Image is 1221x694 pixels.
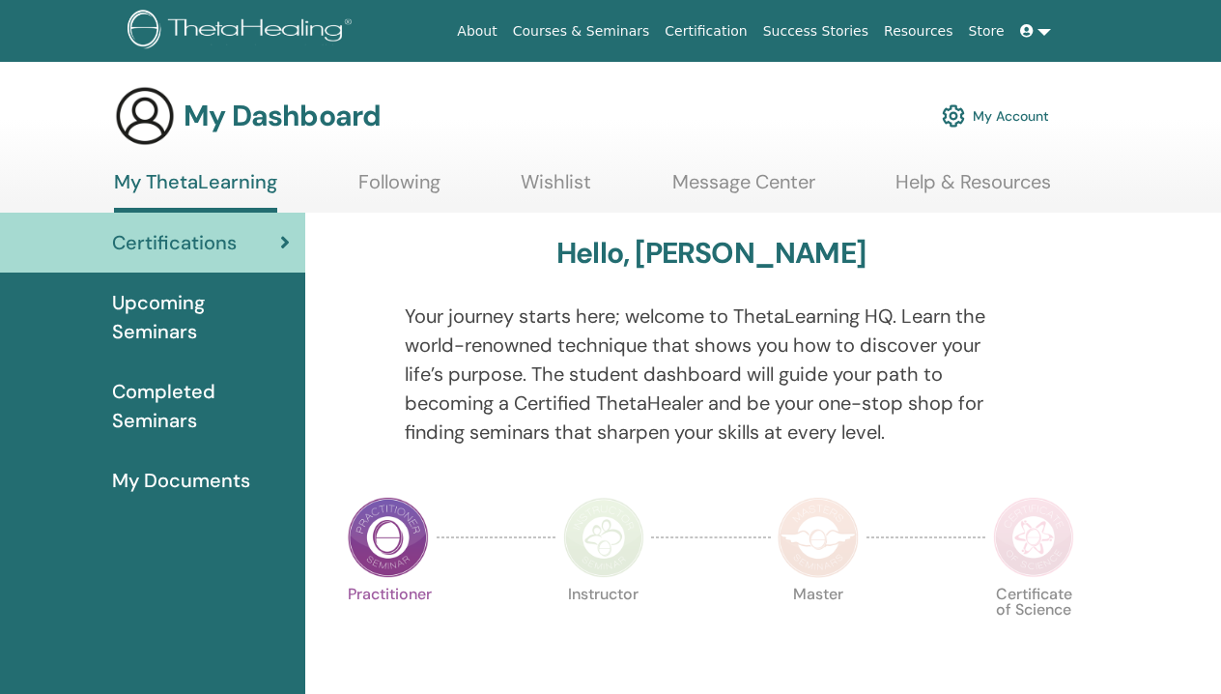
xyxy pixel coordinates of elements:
p: Master [778,587,859,668]
span: My Documents [112,466,250,495]
img: generic-user-icon.jpg [114,85,176,147]
span: Completed Seminars [112,377,290,435]
a: About [449,14,504,49]
a: Certification [657,14,754,49]
img: Certificate of Science [993,497,1074,578]
img: Instructor [563,497,644,578]
p: Practitioner [348,587,429,668]
p: Certificate of Science [993,587,1074,668]
a: Message Center [672,170,815,208]
span: Certifications [112,228,237,257]
p: Instructor [563,587,644,668]
img: cog.svg [942,100,965,132]
h3: My Dashboard [184,99,381,133]
a: My Account [942,95,1049,137]
a: Success Stories [755,14,876,49]
span: Upcoming Seminars [112,288,290,346]
img: Practitioner [348,497,429,578]
h3: Hello, [PERSON_NAME] [556,236,866,271]
a: Following [358,170,440,208]
a: Courses & Seminars [505,14,658,49]
a: Wishlist [521,170,591,208]
img: logo.png [128,10,358,53]
a: Store [961,14,1012,49]
a: Resources [876,14,961,49]
p: Your journey starts here; welcome to ThetaLearning HQ. Learn the world-renowned technique that sh... [405,302,1018,447]
a: Help & Resources [895,170,1051,208]
a: My ThetaLearning [114,170,277,213]
img: Master [778,497,859,578]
